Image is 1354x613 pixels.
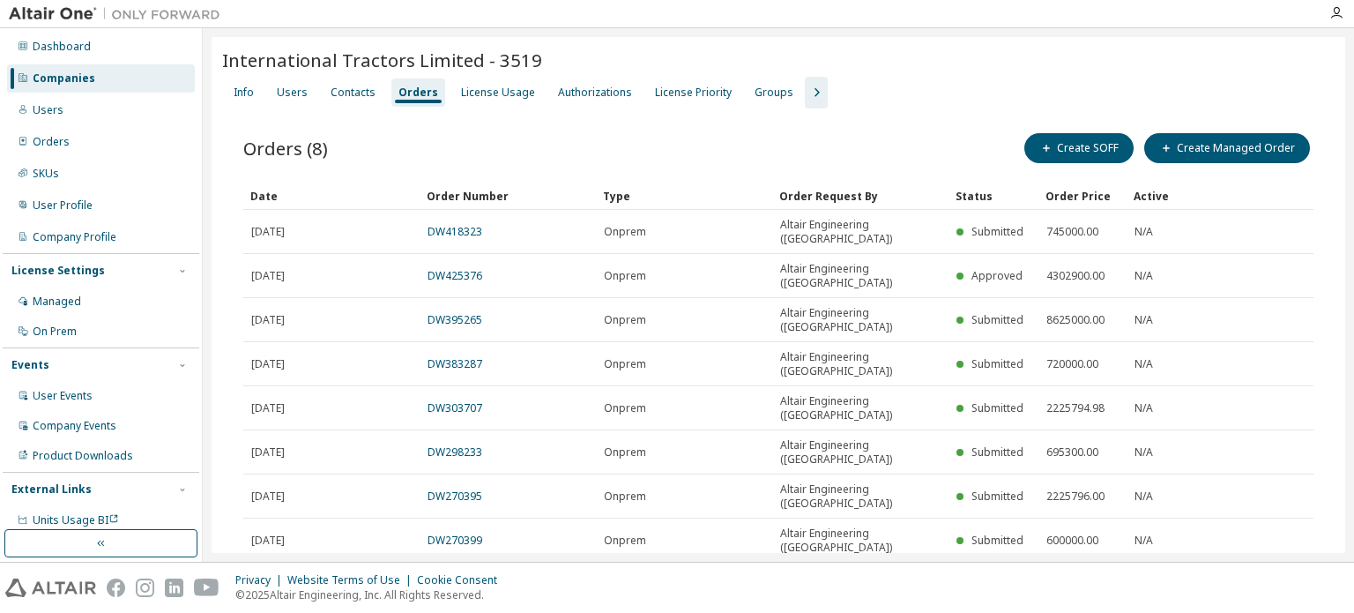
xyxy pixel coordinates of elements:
[428,533,482,548] a: DW270399
[428,224,482,239] a: DW418323
[287,573,417,587] div: Website Terms of Use
[558,86,632,100] div: Authorizations
[971,533,1023,548] span: Submitted
[755,86,793,100] div: Groups
[33,167,59,181] div: SKUs
[251,313,285,327] span: [DATE]
[165,579,183,597] img: linkedin.svg
[780,218,941,246] span: Altair Engineering ([GEOGRAPHIC_DATA])
[780,482,941,511] span: Altair Engineering ([GEOGRAPHIC_DATA])
[222,48,542,72] span: International Tractors Limited - 3519
[971,400,1023,415] span: Submitted
[250,182,413,210] div: Date
[780,262,941,290] span: Altair Engineering ([GEOGRAPHIC_DATA])
[1046,225,1098,239] span: 745000.00
[779,182,941,210] div: Order Request By
[33,135,70,149] div: Orders
[251,534,285,548] span: [DATE]
[11,358,49,372] div: Events
[33,71,95,86] div: Companies
[235,573,287,587] div: Privacy
[428,400,482,415] a: DW303707
[1135,534,1153,548] span: N/A
[780,394,941,422] span: Altair Engineering ([GEOGRAPHIC_DATA])
[603,182,765,210] div: Type
[11,482,92,497] div: External Links
[33,512,119,527] span: Units Usage BI
[1046,534,1098,548] span: 600000.00
[33,40,91,54] div: Dashboard
[971,224,1023,239] span: Submitted
[33,198,93,213] div: User Profile
[243,136,328,161] span: Orders (8)
[1135,269,1153,283] span: N/A
[428,312,482,327] a: DW395265
[1144,133,1310,163] button: Create Managed Order
[780,306,941,334] span: Altair Engineering ([GEOGRAPHIC_DATA])
[428,268,482,283] a: DW425376
[604,401,646,415] span: Onprem
[1135,445,1153,460] span: N/A
[604,269,646,283] span: Onprem
[33,103,63,117] div: Users
[251,269,285,283] span: [DATE]
[1024,133,1134,163] button: Create SOFF
[1046,401,1105,415] span: 2225794.98
[33,295,81,309] div: Managed
[1046,445,1098,460] span: 695300.00
[971,268,1023,283] span: Approved
[604,313,646,327] span: Onprem
[107,579,125,597] img: facebook.svg
[971,445,1023,460] span: Submitted
[251,357,285,371] span: [DATE]
[1135,490,1153,504] span: N/A
[251,225,285,239] span: [DATE]
[1135,313,1153,327] span: N/A
[33,449,133,463] div: Product Downloads
[604,534,646,548] span: Onprem
[1134,182,1208,210] div: Active
[234,86,254,100] div: Info
[461,86,535,100] div: License Usage
[956,182,1031,210] div: Status
[655,86,732,100] div: License Priority
[33,389,93,403] div: User Events
[5,579,96,597] img: altair_logo.svg
[331,86,376,100] div: Contacts
[1046,357,1098,371] span: 720000.00
[1046,490,1105,504] span: 2225796.00
[1135,225,1153,239] span: N/A
[971,312,1023,327] span: Submitted
[11,264,105,278] div: License Settings
[1135,357,1153,371] span: N/A
[971,356,1023,371] span: Submitted
[604,225,646,239] span: Onprem
[251,445,285,460] span: [DATE]
[235,587,508,602] p: © 2025 Altair Engineering, Inc. All Rights Reserved.
[277,86,308,100] div: Users
[1135,401,1153,415] span: N/A
[428,489,482,504] a: DW270395
[9,5,229,23] img: Altair One
[428,356,482,371] a: DW383287
[194,579,219,597] img: youtube.svg
[33,325,77,339] div: On Prem
[33,230,116,244] div: Company Profile
[604,490,646,504] span: Onprem
[604,445,646,460] span: Onprem
[971,489,1023,504] span: Submitted
[136,579,154,597] img: instagram.svg
[33,419,116,433] div: Company Events
[780,527,941,555] span: Altair Engineering ([GEOGRAPHIC_DATA])
[1045,182,1120,210] div: Order Price
[1046,269,1105,283] span: 4302900.00
[428,445,482,460] a: DW298233
[1046,313,1105,327] span: 8625000.00
[398,86,438,100] div: Orders
[780,350,941,378] span: Altair Engineering ([GEOGRAPHIC_DATA])
[780,438,941,467] span: Altair Engineering ([GEOGRAPHIC_DATA])
[604,357,646,371] span: Onprem
[427,182,589,210] div: Order Number
[251,401,285,415] span: [DATE]
[417,573,508,587] div: Cookie Consent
